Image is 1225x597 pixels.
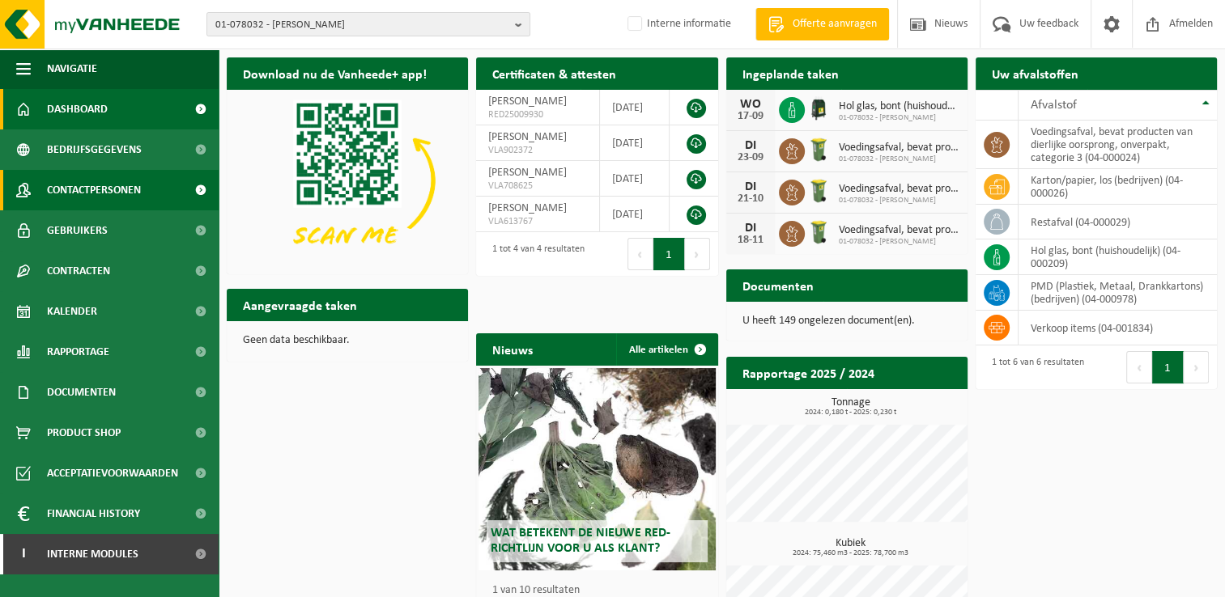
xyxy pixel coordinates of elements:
[805,177,832,205] img: WB-0140-HPE-GN-50
[789,16,881,32] span: Offerte aanvragen
[47,332,109,372] span: Rapportage
[47,251,110,291] span: Contracten
[488,131,567,143] span: [PERSON_NAME]
[734,235,767,246] div: 18-11
[839,142,959,155] span: Voedingsafval, bevat producten van dierlijke oorsprong, onverpakt, categorie 3
[600,125,670,161] td: [DATE]
[47,372,116,413] span: Documenten
[653,238,685,270] button: 1
[734,549,968,557] span: 2024: 75,460 m3 - 2025: 78,700 m3
[488,202,567,214] span: [PERSON_NAME]
[839,196,959,205] span: 01-078032 - [PERSON_NAME]
[805,218,832,246] img: WB-0140-HPE-GN-50
[488,95,567,108] span: [PERSON_NAME]
[726,357,891,388] h2: Rapportage 2025 / 2024
[734,409,968,417] span: 2024: 0,180 t - 2025: 0,230 t
[600,161,670,197] td: [DATE]
[47,49,97,89] span: Navigatie
[47,210,108,251] span: Gebruikers
[1019,169,1217,205] td: karton/papier, los (bedrijven) (04-000026)
[491,527,670,555] span: Wat betekent de nieuwe RED-richtlijn voor u als klant?
[734,180,767,193] div: DI
[243,335,452,346] p: Geen data beschikbaar.
[488,108,587,121] span: RED25009930
[488,215,587,228] span: VLA613767
[1019,121,1217,169] td: voedingsafval, bevat producten van dierlijke oorsprong, onverpakt, categorie 3 (04-000024)
[685,238,710,270] button: Next
[839,155,959,164] span: 01-078032 - [PERSON_NAME]
[839,224,959,237] span: Voedingsafval, bevat producten van dierlijke oorsprong, onverpakt, categorie 3
[206,12,530,36] button: 01-078032 - [PERSON_NAME]
[47,413,121,453] span: Product Shop
[839,100,959,113] span: Hol glas, bont (huishoudelijk)
[47,89,108,129] span: Dashboard
[476,57,632,89] h2: Certificaten & attesten
[600,197,670,232] td: [DATE]
[47,493,140,534] span: Financial History
[726,57,855,89] h2: Ingeplande taken
[805,136,832,163] img: WB-0140-HPE-GN-50
[624,12,731,36] label: Interne informatie
[839,113,959,123] span: 01-078032 - [PERSON_NAME]
[734,222,767,235] div: DI
[847,388,966,421] a: Bekijk rapportage
[488,167,567,179] span: [PERSON_NAME]
[805,95,832,122] img: CR-HR-1C-1000-PES-01
[1019,311,1217,345] td: verkoop items (04-001834)
[627,238,653,270] button: Previous
[1019,275,1217,311] td: PMD (Plastiek, Metaal, Drankkartons) (bedrijven) (04-000978)
[1184,351,1209,383] button: Next
[616,333,717,366] a: Alle artikelen
[47,170,141,210] span: Contactpersonen
[1152,351,1184,383] button: 1
[47,453,178,493] span: Acceptatievoorwaarden
[742,315,951,327] p: U heeft 149 ongelezen document(en).
[492,585,709,596] p: 1 van 10 resultaten
[1019,205,1217,239] td: restafval (04-000029)
[976,57,1095,89] h2: Uw afvalstoffen
[227,90,468,271] img: Download de VHEPlus App
[47,291,97,332] span: Kalender
[600,90,670,125] td: [DATE]
[734,111,767,122] div: 17-09
[839,183,959,196] span: Voedingsafval, bevat producten van dierlijke oorsprong, onverpakt, categorie 3
[734,397,968,417] h3: Tonnage
[16,534,31,574] span: I
[734,152,767,163] div: 23-09
[227,289,373,320] h2: Aangevraagde taken
[1126,351,1152,383] button: Previous
[1031,99,1077,112] span: Afvalstof
[227,57,443,89] h2: Download nu de Vanheede+ app!
[47,129,142,170] span: Bedrijfsgegevens
[726,269,830,301] h2: Documenten
[984,349,1084,385] div: 1 tot 6 van 6 resultaten
[488,144,587,157] span: VLA902372
[734,538,968,557] h3: Kubiek
[755,8,889,40] a: Offerte aanvragen
[734,193,767,205] div: 21-10
[1019,239,1217,275] td: hol glas, bont (huishoudelijk) (04-000209)
[734,98,767,111] div: WO
[47,534,138,574] span: Interne modules
[734,139,767,152] div: DI
[488,180,587,193] span: VLA708625
[215,13,508,37] span: 01-078032 - [PERSON_NAME]
[479,368,715,570] a: Wat betekent de nieuwe RED-richtlijn voor u als klant?
[484,236,585,272] div: 1 tot 4 van 4 resultaten
[839,237,959,247] span: 01-078032 - [PERSON_NAME]
[476,333,549,365] h2: Nieuws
